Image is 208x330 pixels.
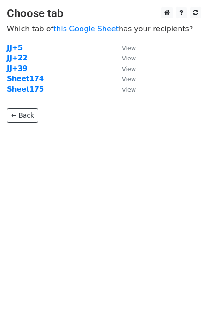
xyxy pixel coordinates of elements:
[113,85,136,94] a: View
[7,85,44,94] a: Sheet175
[113,65,136,73] a: View
[7,75,44,83] a: Sheet174
[7,24,201,34] p: Which tab of has your recipients?
[122,45,136,52] small: View
[122,86,136,93] small: View
[7,65,28,73] a: JJ+39
[122,55,136,62] small: View
[53,24,119,33] a: this Google Sheet
[113,54,136,62] a: View
[7,7,201,20] h3: Choose tab
[113,75,136,83] a: View
[122,76,136,82] small: View
[7,54,28,62] a: JJ+22
[7,108,38,123] a: ← Back
[122,65,136,72] small: View
[7,44,23,52] a: JJ+5
[113,44,136,52] a: View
